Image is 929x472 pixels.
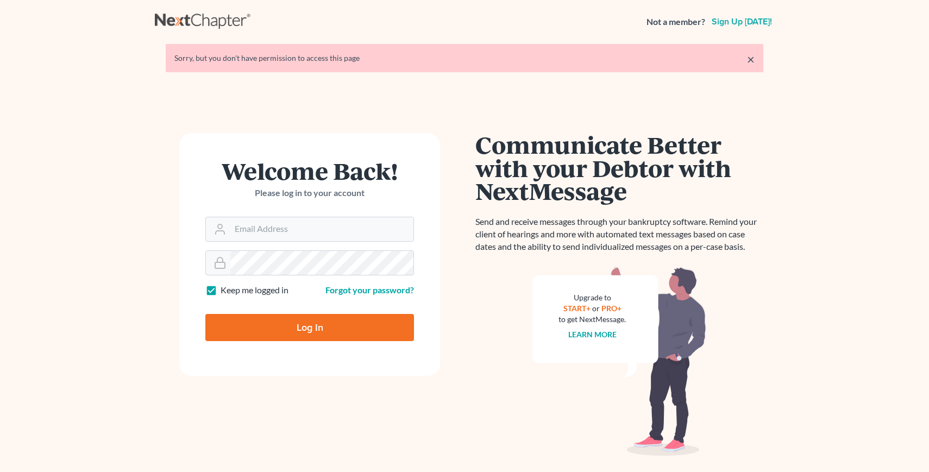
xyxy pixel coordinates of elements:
[747,53,755,66] a: ×
[205,187,414,199] p: Please log in to your account
[558,314,626,325] div: to get NextMessage.
[174,53,755,64] div: Sorry, but you don't have permission to access this page
[325,285,414,295] a: Forgot your password?
[710,17,774,26] a: Sign up [DATE]!
[221,284,288,297] label: Keep me logged in
[558,292,626,303] div: Upgrade to
[563,304,591,313] a: START+
[568,330,617,339] a: Learn more
[475,133,763,203] h1: Communicate Better with your Debtor with NextMessage
[592,304,600,313] span: or
[205,159,414,182] h1: Welcome Back!
[475,216,763,253] p: Send and receive messages through your bankruptcy software. Remind your client of hearings and mo...
[230,217,413,241] input: Email Address
[205,314,414,341] input: Log In
[646,16,705,28] strong: Not a member?
[532,266,706,456] img: nextmessage_bg-59042aed3d76b12b5cd301f8e5b87938c9018125f34e5fa2b7a6b67550977c72.svg
[601,304,622,313] a: PRO+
